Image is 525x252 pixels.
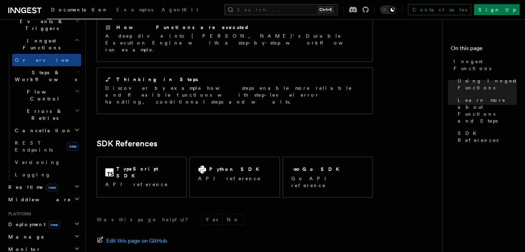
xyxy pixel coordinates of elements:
button: Middleware [6,193,81,206]
span: Platform [6,211,31,217]
a: REST Endpointsnew [12,137,81,156]
a: Go SDKGo API reference [283,157,373,197]
span: new [48,221,60,229]
a: Using Inngest Functions [455,75,517,94]
button: Yes [202,214,222,225]
button: Steps & Workflows [12,66,81,86]
h4: On this page [451,44,517,55]
span: Documentation [51,7,108,12]
h2: TypeScript SDK [116,165,178,179]
a: SDK References [455,127,517,146]
button: Toggle dark mode [380,6,397,14]
button: Events & Triggers [6,15,81,35]
span: REST Endpoints [15,140,53,153]
p: Discover by example how steps enable more reliable and flexible functions with step-level error h... [105,85,364,105]
button: No [223,214,243,225]
button: Errors & Retries [12,105,81,124]
a: Thinking in StepsDiscover by example how steps enable more reliable and flexible functions with s... [97,67,373,114]
a: How Functions are executedA deep dive into [PERSON_NAME]'s Durable Execution Engine with a step-b... [97,15,373,62]
h2: Python SDK [209,166,263,173]
a: AgentKit [157,2,202,19]
p: API reference [198,175,263,182]
a: SDK References [97,139,157,148]
button: Realtimenew [6,181,81,193]
span: AgentKit [162,7,198,12]
a: Documentation [47,2,112,19]
span: new [46,184,58,191]
span: Learn more about Functions and Steps [458,97,517,124]
button: Search...Ctrl+K [224,4,338,15]
h2: Go SDK [302,166,343,173]
span: SDK References [458,130,517,144]
span: Logging [15,172,51,177]
span: Cancellation [12,127,72,134]
span: Inngest Functions [454,58,517,72]
span: Edit this page on GitHub [106,236,167,246]
span: new [67,142,78,151]
span: Examples [116,7,153,12]
span: Versioning [15,159,60,165]
a: Sign Up [474,4,519,15]
span: Inngest Functions [6,37,75,51]
button: Deploymentnew [6,218,81,231]
a: Versioning [12,156,81,168]
a: Inngest Functions [451,55,517,75]
span: Middleware [6,196,71,203]
button: Inngest Functions [6,35,81,54]
h2: How Functions are executed [116,24,250,31]
span: Events & Triggers [6,18,75,32]
a: Edit this page on GitHub [97,236,167,246]
button: Flow Control [12,86,81,105]
h2: Thinking in Steps [116,76,198,83]
kbd: Ctrl+K [318,6,333,13]
p: Was this page helpful? [97,216,193,223]
span: Realtime [6,184,58,191]
span: Using Inngest Functions [458,77,517,91]
button: Cancellation [12,124,81,137]
span: Overview [15,57,86,63]
a: Overview [12,54,81,66]
button: Manage [6,231,81,243]
span: Flow Control [12,88,75,102]
span: Errors & Retries [12,108,75,122]
span: Manage [6,233,45,240]
a: Examples [112,2,157,19]
a: Contact sales [408,4,471,15]
a: Learn more about Functions and Steps [455,94,517,127]
a: Python SDKAPI reference [189,157,280,197]
p: API reference [105,181,178,188]
div: Inngest Functions [6,54,81,181]
span: Steps & Workflows [12,69,77,83]
span: Deployment [6,221,60,228]
p: A deep dive into [PERSON_NAME]'s Durable Execution Engine with a step-by-step workflow run example. [105,32,364,53]
p: Go API reference [291,175,364,189]
a: Logging [12,168,81,181]
a: TypeScript SDKAPI reference [97,157,187,197]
